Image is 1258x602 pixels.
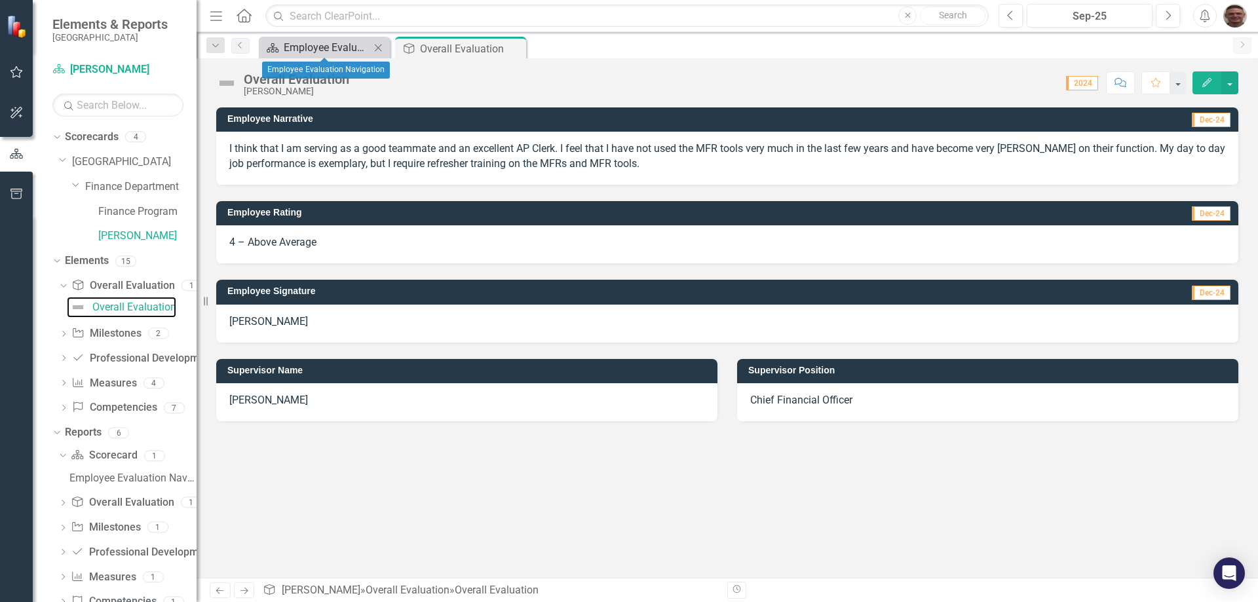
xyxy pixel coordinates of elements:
[71,376,136,391] a: Measures
[115,255,136,267] div: 15
[227,286,919,296] h3: Employee Signature
[284,39,370,56] div: Employee Evaluation Navigation
[71,278,174,293] a: Overall Evaluation
[143,571,164,582] div: 1
[920,7,985,25] button: Search
[71,400,157,415] a: Competencies
[1223,4,1247,28] img: John Nehls
[1027,4,1153,28] button: Sep-25
[455,584,539,596] div: Overall Evaluation
[366,584,449,596] a: Overall Evaluation
[67,297,176,318] a: Overall Evaluation
[939,10,967,20] span: Search
[71,326,141,341] a: Milestones
[52,16,168,32] span: Elements & Reports
[7,15,29,38] img: ClearPoint Strategy
[71,495,174,510] a: Overall Evaluation
[108,427,129,438] div: 6
[748,366,1232,375] h3: Supervisor Position
[750,393,1225,408] p: Chief Financial Officer
[262,39,370,56] a: Employee Evaluation Navigation
[143,377,164,388] div: 4
[229,141,1225,172] p: I think that I am serving as a good teammate and an excellent AP Clerk. I feel that I have not us...
[148,328,169,339] div: 2
[420,41,523,57] div: Overall Evaluation
[65,425,102,440] a: Reports
[227,366,711,375] h3: Supervisor Name
[263,583,717,598] div: » »
[71,545,213,560] a: Professional Development
[52,94,183,117] input: Search Below...
[1213,557,1245,589] div: Open Intercom Messenger
[1031,9,1148,24] div: Sep-25
[229,314,1225,329] p: [PERSON_NAME]
[144,450,165,461] div: 1
[85,179,197,195] a: Finance Department
[98,229,197,244] a: [PERSON_NAME]
[265,5,989,28] input: Search ClearPoint...
[70,299,86,315] img: Not Defined
[181,497,202,508] div: 1
[52,62,183,77] a: [PERSON_NAME]
[227,208,881,217] h3: Employee Rating
[71,570,136,585] a: Measures
[164,402,185,413] div: 7
[69,472,197,484] div: Employee Evaluation Navigation
[65,130,119,145] a: Scorecards
[71,351,214,366] a: Professional Development
[98,204,197,219] a: Finance Program
[1192,206,1230,221] span: Dec-24
[227,114,912,124] h3: Employee Narrative
[52,32,168,43] small: [GEOGRAPHIC_DATA]
[71,520,140,535] a: Milestones
[65,254,109,269] a: Elements
[71,448,137,463] a: Scorecard
[1192,286,1230,300] span: Dec-24
[147,522,168,533] div: 1
[181,280,202,292] div: 1
[262,62,390,79] div: Employee Evaluation Navigation
[1192,113,1230,127] span: Dec-24
[282,584,360,596] a: [PERSON_NAME]
[229,393,704,408] p: [PERSON_NAME]
[72,155,197,170] a: [GEOGRAPHIC_DATA]
[125,132,146,143] div: 4
[92,301,176,313] div: Overall Evaluation
[66,468,197,489] a: Employee Evaluation Navigation
[244,72,349,86] div: Overall Evaluation
[244,86,349,96] div: [PERSON_NAME]
[216,73,237,94] img: Not Defined
[1066,76,1098,90] span: 2024
[229,236,316,248] span: 4 – Above Average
